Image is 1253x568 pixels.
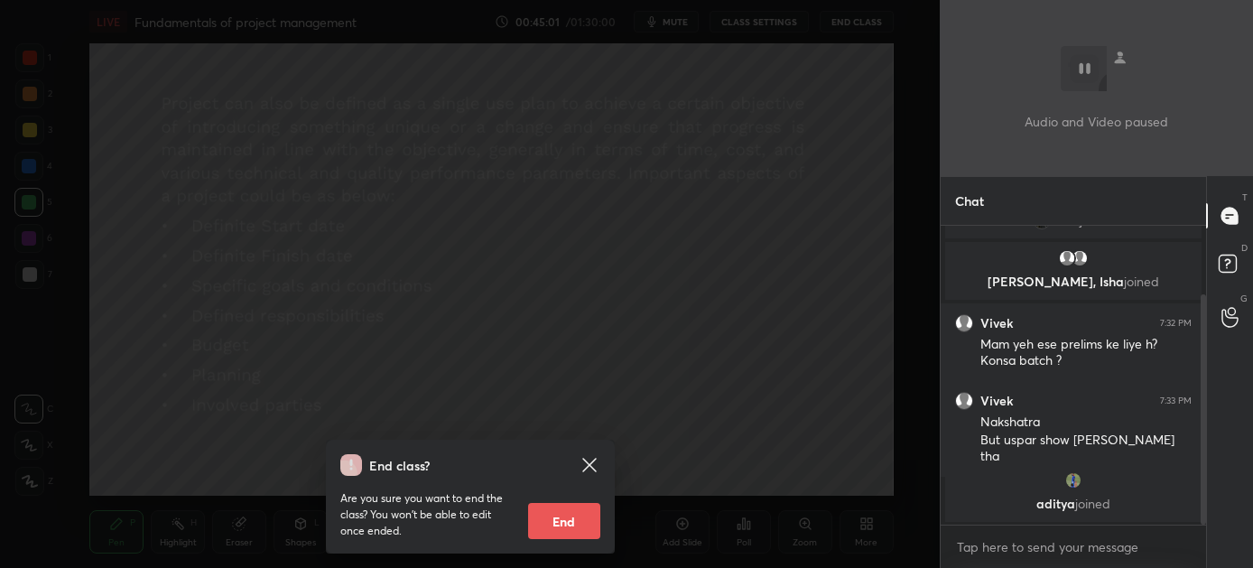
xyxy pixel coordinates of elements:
[1025,112,1168,131] p: Audio and Video paused
[980,336,1192,370] div: Mam yeh ese prelims ke liye h? Konsa batch ?
[1080,213,1115,228] span: joined
[1242,191,1248,204] p: T
[369,456,430,475] h4: End class?
[1124,273,1159,290] span: joined
[1058,249,1076,267] img: default.png
[1064,471,1082,489] img: 77938866b74a4fc7a29ae924b070989f.jpg
[955,392,973,410] img: default.png
[956,497,1191,511] p: aditya
[528,503,600,539] button: End
[980,315,1013,331] h6: Vivek
[1240,292,1248,305] p: G
[956,275,1191,289] p: [PERSON_NAME], Isha
[980,393,1013,409] h6: Vivek
[1058,213,1080,228] span: You
[1071,249,1089,267] img: default.png
[955,314,973,332] img: default.png
[941,177,998,225] p: Chat
[340,490,514,539] p: Are you sure you want to end the class? You won’t be able to edit once ended.
[980,432,1192,466] div: But uspar show [PERSON_NAME] tha
[1160,318,1192,329] div: 7:32 PM
[1075,495,1110,512] span: joined
[1160,396,1192,406] div: 7:33 PM
[941,226,1206,525] div: grid
[1241,241,1248,255] p: D
[980,414,1192,432] div: Nakshatra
